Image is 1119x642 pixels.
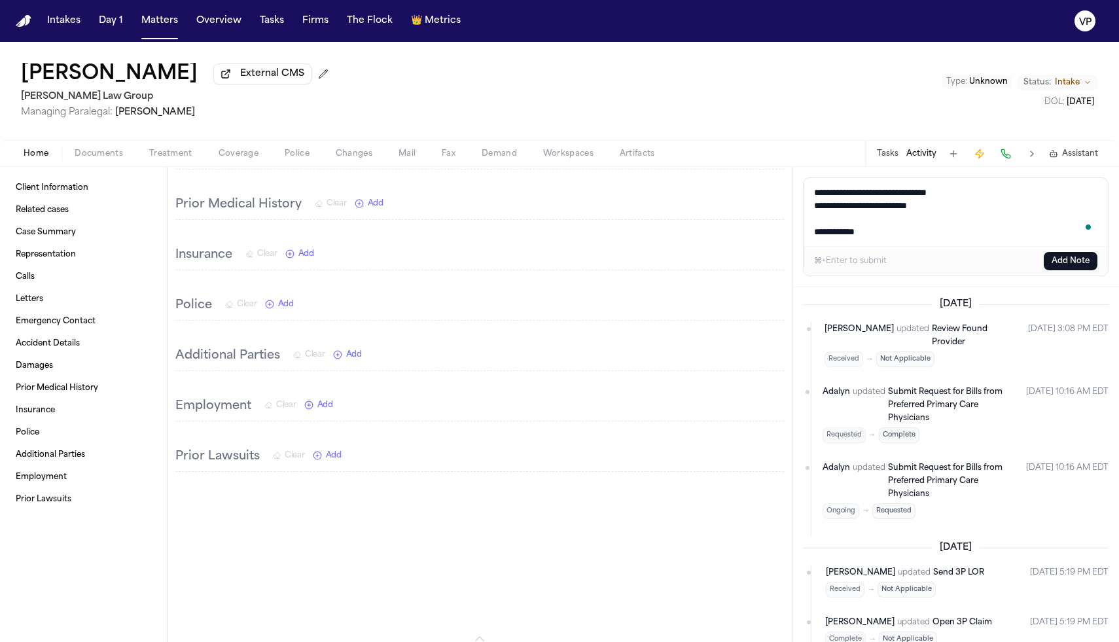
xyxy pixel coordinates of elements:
[327,198,347,209] span: Clear
[175,296,212,315] h3: Police
[1044,98,1065,106] span: DOL :
[336,149,372,159] span: Changes
[276,400,296,410] span: Clear
[10,289,156,310] a: Letters
[868,430,876,440] span: →
[149,149,192,159] span: Treatment
[482,149,517,159] span: Demand
[406,9,466,33] button: crownMetrics
[897,323,929,349] span: updated
[42,9,86,33] button: Intakes
[825,616,895,629] span: [PERSON_NAME]
[620,149,655,159] span: Artifacts
[16,15,31,27] a: Home
[823,385,850,425] span: Adalyn
[16,15,31,27] img: Finch Logo
[1023,77,1051,88] span: Status:
[326,450,342,461] span: Add
[862,506,870,516] span: →
[293,349,325,360] button: Clear Additional Parties
[237,299,257,310] span: Clear
[175,347,280,365] h3: Additional Parties
[10,222,156,243] a: Case Summary
[285,249,314,259] button: Add New
[368,198,383,209] span: Add
[946,78,967,86] span: Type :
[1030,566,1109,597] time: October 1, 2025 at 4:19 PM
[10,244,156,265] a: Representation
[1026,385,1109,443] time: October 2, 2025 at 9:16 AM
[872,503,915,519] span: Requested
[932,616,992,629] a: Open 3P Claim
[826,582,864,597] span: Received
[297,9,334,33] a: Firms
[1062,149,1098,159] span: Assistant
[191,9,247,33] button: Overview
[175,397,251,416] h3: Employment
[285,149,310,159] span: Police
[21,89,334,105] h2: [PERSON_NAME] Law Group
[933,569,984,577] span: Send 3P LOR
[853,461,885,501] span: updated
[240,67,304,80] span: External CMS
[867,584,875,595] span: →
[10,489,156,510] a: Prior Lawsuits
[442,149,455,159] span: Fax
[399,149,416,159] span: Mail
[342,9,398,33] button: The Flock
[969,78,1008,86] span: Unknown
[24,149,48,159] span: Home
[876,351,934,367] span: Not Applicable
[21,63,198,86] h1: [PERSON_NAME]
[877,149,898,159] button: Tasks
[94,9,128,33] button: Day 1
[346,349,362,360] span: Add
[1028,323,1109,367] time: October 2, 2025 at 2:08 PM
[10,444,156,465] a: Additional Parties
[970,145,989,163] button: Create Immediate Task
[1049,149,1098,159] button: Assistant
[298,249,314,259] span: Add
[285,450,305,461] span: Clear
[225,299,257,310] button: Clear Police
[543,149,594,159] span: Workspaces
[814,256,887,266] div: ⌘+Enter to submit
[1017,75,1098,90] button: Change status from Intake
[21,63,198,86] button: Edit matter name
[255,9,289,33] button: Tasks
[10,311,156,332] a: Emergency Contact
[10,467,156,488] a: Employment
[305,349,325,360] span: Clear
[115,107,195,117] span: [PERSON_NAME]
[866,354,874,365] span: →
[878,582,936,597] span: Not Applicable
[10,266,156,287] a: Calls
[245,249,277,259] button: Clear Insurance
[823,461,850,501] span: Adalyn
[888,464,1003,498] span: Submit Request for Bills from Preferred Primary Care Physicians
[1026,461,1109,519] time: October 2, 2025 at 9:16 AM
[932,323,1018,349] a: Review Found Provider
[355,198,383,209] button: Add New
[10,378,156,399] a: Prior Medical History
[853,385,885,425] span: updated
[825,351,863,367] span: Received
[1044,252,1097,270] button: Add Note
[932,298,980,311] span: [DATE]
[136,9,183,33] button: Matters
[826,566,895,579] span: [PERSON_NAME]
[823,427,866,443] span: Requested
[888,388,1003,422] span: Submit Request for Bills from Preferred Primary Care Physicians
[21,107,113,117] span: Managing Paralegal:
[175,246,232,264] h3: Insurance
[264,400,296,410] button: Clear Employment
[906,149,936,159] button: Activity
[10,177,156,198] a: Client Information
[10,333,156,354] a: Accident Details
